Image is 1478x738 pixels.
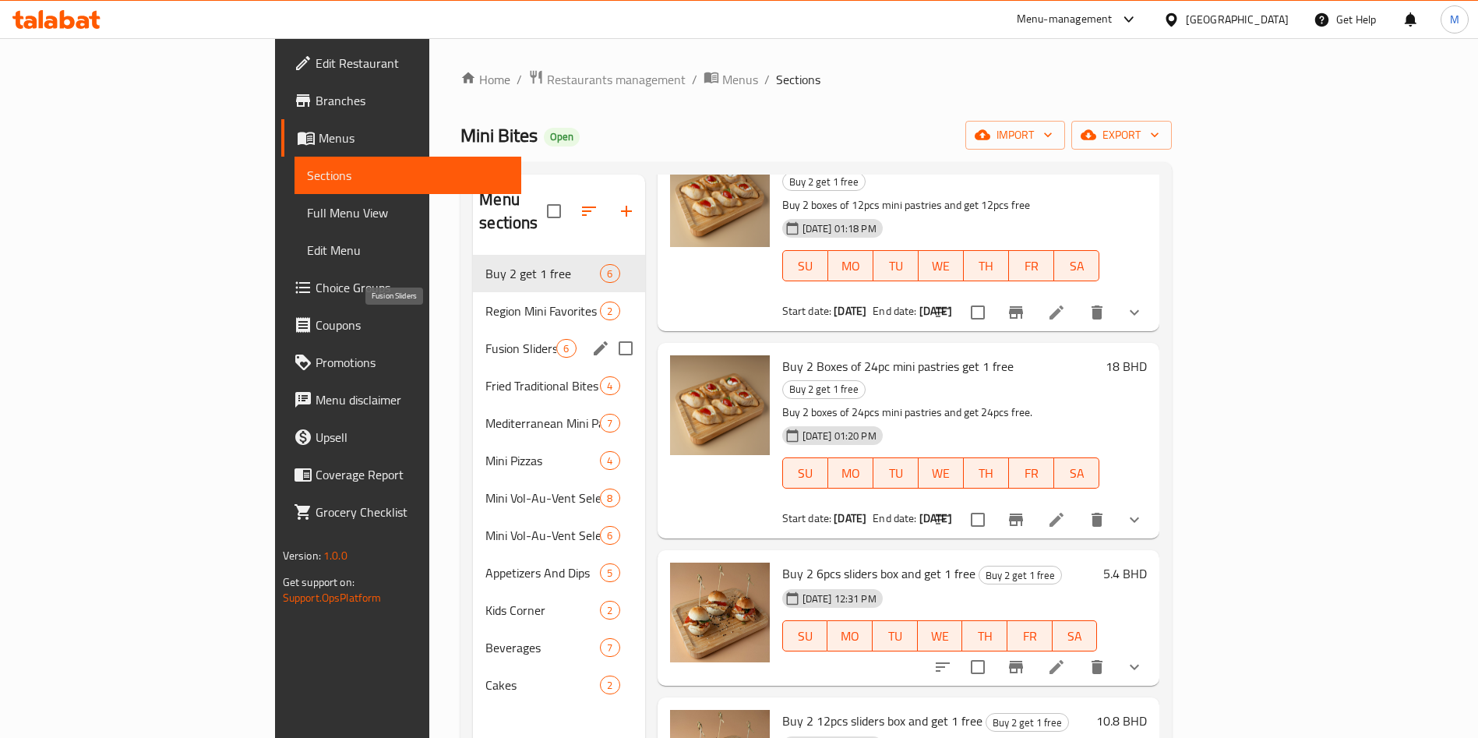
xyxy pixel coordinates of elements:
p: Buy 2 boxes of 12pcs mini pastries and get 12pcs free [782,196,1100,215]
span: Buy 2 get 1 free [986,714,1068,732]
a: Branches [281,82,522,119]
span: Fusion Sliders [485,339,556,358]
div: Buy 2 get 1 free [986,713,1069,732]
span: 8 [601,491,619,506]
span: 6 [601,267,619,281]
span: Mini Pizzas [485,451,600,470]
span: Select to update [961,296,994,329]
button: SA [1053,620,1098,651]
span: TH [970,255,1003,277]
span: Select all sections [538,195,570,228]
span: Appetizers And Dips [485,563,600,582]
button: delete [1078,501,1116,538]
div: Mini Vol-Au-Vent Selection6 [473,517,644,554]
div: Appetizers And Dips5 [473,554,644,591]
a: Edit menu item [1047,658,1066,676]
div: Buy 2 get 1 free6 [473,255,644,292]
div: items [600,676,619,694]
div: Cakes2 [473,666,644,704]
button: Add section [608,192,645,230]
div: Mini Vol-Au-Vent Selection (Sweet)8 [473,479,644,517]
h6: 10.8 BHD [1096,710,1147,732]
span: M [1450,11,1459,28]
div: items [600,526,619,545]
button: MO [828,457,873,489]
b: [DATE] [834,508,866,528]
span: Fried Traditional Bites [485,376,600,395]
span: TU [879,625,912,648]
span: TU [880,255,912,277]
a: Restaurants management [528,69,686,90]
svg: Show Choices [1125,658,1144,676]
span: Mini Vol-Au-Vent Selection [485,526,600,545]
span: Branches [316,91,510,110]
button: export [1071,121,1172,150]
span: MO [834,462,867,485]
button: Branch-specific-item [997,648,1035,686]
span: Kids Corner [485,601,600,620]
li: / [692,70,697,89]
span: Menu disclaimer [316,390,510,409]
div: Buy 2 get 1 free [782,380,866,399]
span: Buy 2 get 1 free [783,380,865,398]
h6: 18 BHD [1106,355,1147,377]
span: WE [925,462,958,485]
nav: Menu sections [473,249,644,710]
div: Mediterranean Mini Pastries7 [473,404,644,442]
span: Coupons [316,316,510,334]
a: Coupons [281,306,522,344]
span: Beverages [485,638,600,657]
p: Buy 2 boxes of 24pcs mini pastries and get 24pcs free. [782,403,1100,422]
span: Edit Menu [307,241,510,260]
button: show more [1116,648,1153,686]
svg: Show Choices [1125,303,1144,322]
button: FR [1007,620,1053,651]
span: Buy 2 6pcs sliders box and get 1 free [782,562,975,585]
div: items [600,451,619,470]
button: TH [962,620,1007,651]
span: Upsell [316,428,510,447]
button: import [965,121,1065,150]
span: Get support on: [283,572,355,592]
span: 2 [601,304,619,319]
span: Menus [722,70,758,89]
span: Edit Restaurant [316,54,510,72]
span: Open [544,130,580,143]
span: 7 [601,641,619,655]
a: Menus [281,119,522,157]
span: [DATE] 12:31 PM [796,591,883,606]
span: Coverage Report [316,465,510,484]
a: Upsell [281,418,522,456]
span: End date: [873,301,916,321]
span: import [978,125,1053,145]
button: SU [782,457,828,489]
button: SU [782,250,828,281]
span: Buy 2 get 1 free [979,567,1061,584]
span: [DATE] 01:18 PM [796,221,883,236]
div: Open [544,128,580,147]
a: Edit Restaurant [281,44,522,82]
span: 1.0.0 [323,546,347,566]
span: SU [789,462,822,485]
span: MO [834,625,866,648]
button: edit [589,337,612,360]
span: Start date: [782,301,832,321]
button: TU [873,620,918,651]
button: show more [1116,294,1153,331]
img: Buy 2 6pcs sliders box and get 1 free [670,563,770,662]
a: Support.OpsPlatform [283,588,382,608]
a: Edit Menu [295,231,522,269]
div: Beverages7 [473,629,644,666]
div: items [600,414,619,433]
span: Restaurants management [547,70,686,89]
div: Cakes [485,676,600,694]
span: SA [1060,255,1093,277]
a: Sections [295,157,522,194]
button: TH [964,457,1009,489]
span: Full Menu View [307,203,510,222]
button: sort-choices [924,501,961,538]
span: Sections [776,70,820,89]
a: Grocery Checklist [281,493,522,531]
